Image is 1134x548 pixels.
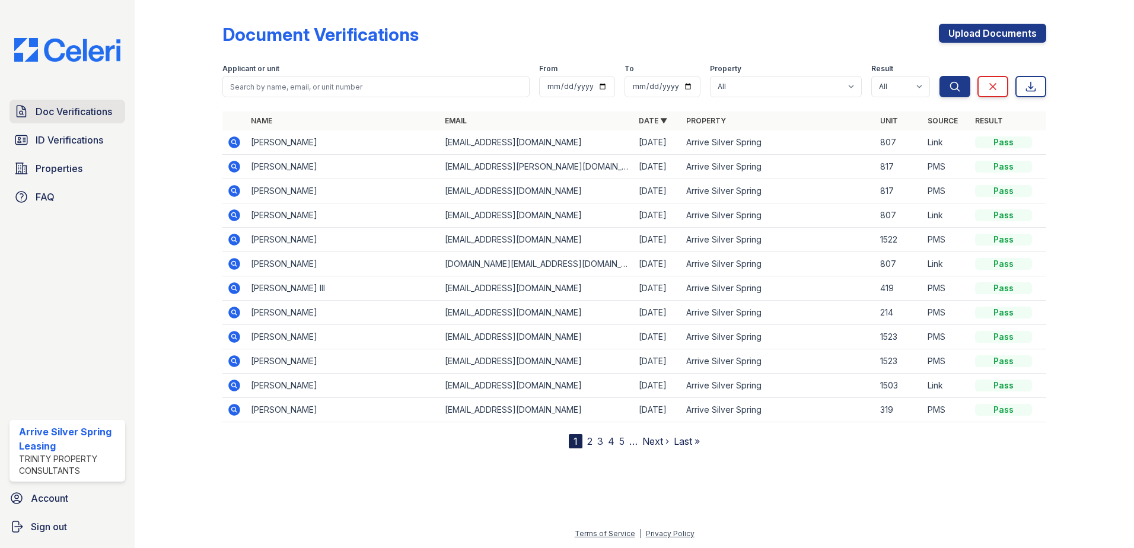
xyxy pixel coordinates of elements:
[681,155,875,179] td: Arrive Silver Spring
[36,133,103,147] span: ID Verifications
[875,325,923,349] td: 1523
[440,228,634,252] td: [EMAIL_ADDRESS][DOMAIN_NAME]
[923,374,970,398] td: Link
[923,398,970,422] td: PMS
[31,491,68,505] span: Account
[19,425,120,453] div: Arrive Silver Spring Leasing
[440,203,634,228] td: [EMAIL_ADDRESS][DOMAIN_NAME]
[634,398,681,422] td: [DATE]
[222,24,419,45] div: Document Verifications
[440,374,634,398] td: [EMAIL_ADDRESS][DOMAIN_NAME]
[975,355,1032,367] div: Pass
[246,374,440,398] td: [PERSON_NAME]
[871,64,893,74] label: Result
[445,116,467,125] a: Email
[246,130,440,155] td: [PERSON_NAME]
[875,374,923,398] td: 1503
[246,301,440,325] td: [PERSON_NAME]
[681,301,875,325] td: Arrive Silver Spring
[880,116,898,125] a: Unit
[440,398,634,422] td: [EMAIL_ADDRESS][DOMAIN_NAME]
[639,116,667,125] a: Date ▼
[681,276,875,301] td: Arrive Silver Spring
[634,374,681,398] td: [DATE]
[634,325,681,349] td: [DATE]
[875,228,923,252] td: 1522
[923,301,970,325] td: PMS
[634,155,681,179] td: [DATE]
[875,349,923,374] td: 1523
[875,301,923,325] td: 214
[634,276,681,301] td: [DATE]
[642,435,669,447] a: Next ›
[440,349,634,374] td: [EMAIL_ADDRESS][DOMAIN_NAME]
[251,116,272,125] a: Name
[575,529,635,538] a: Terms of Service
[686,116,726,125] a: Property
[681,325,875,349] td: Arrive Silver Spring
[9,100,125,123] a: Doc Verifications
[246,155,440,179] td: [PERSON_NAME]
[975,234,1032,246] div: Pass
[634,228,681,252] td: [DATE]
[875,155,923,179] td: 817
[975,331,1032,343] div: Pass
[681,203,875,228] td: Arrive Silver Spring
[681,130,875,155] td: Arrive Silver Spring
[875,252,923,276] td: 807
[440,179,634,203] td: [EMAIL_ADDRESS][DOMAIN_NAME]
[923,179,970,203] td: PMS
[923,252,970,276] td: Link
[975,136,1032,148] div: Pass
[222,76,530,97] input: Search by name, email, or unit number
[681,349,875,374] td: Arrive Silver Spring
[246,252,440,276] td: [PERSON_NAME]
[923,276,970,301] td: PMS
[674,435,700,447] a: Last »
[975,282,1032,294] div: Pass
[923,155,970,179] td: PMS
[975,258,1032,270] div: Pass
[975,161,1032,173] div: Pass
[875,276,923,301] td: 419
[939,24,1046,43] a: Upload Documents
[619,435,625,447] a: 5
[246,325,440,349] td: [PERSON_NAME]
[608,435,614,447] a: 4
[975,209,1032,221] div: Pass
[625,64,634,74] label: To
[975,116,1003,125] a: Result
[246,203,440,228] td: [PERSON_NAME]
[975,185,1032,197] div: Pass
[440,130,634,155] td: [EMAIL_ADDRESS][DOMAIN_NAME]
[9,185,125,209] a: FAQ
[36,190,55,204] span: FAQ
[587,435,593,447] a: 2
[246,179,440,203] td: [PERSON_NAME]
[5,38,130,62] img: CE_Logo_Blue-a8612792a0a2168367f1c8372b55b34899dd931a85d93a1a3d3e32e68fde9ad4.png
[639,529,642,538] div: |
[928,116,958,125] a: Source
[5,515,130,539] a: Sign out
[875,130,923,155] td: 807
[681,252,875,276] td: Arrive Silver Spring
[440,252,634,276] td: [DOMAIN_NAME][EMAIL_ADDRESS][DOMAIN_NAME]
[246,228,440,252] td: [PERSON_NAME]
[539,64,558,74] label: From
[5,486,130,510] a: Account
[31,520,67,534] span: Sign out
[681,179,875,203] td: Arrive Silver Spring
[923,325,970,349] td: PMS
[569,434,582,448] div: 1
[975,307,1032,318] div: Pass
[681,228,875,252] td: Arrive Silver Spring
[646,529,695,538] a: Privacy Policy
[975,404,1032,416] div: Pass
[36,161,82,176] span: Properties
[246,349,440,374] td: [PERSON_NAME]
[923,228,970,252] td: PMS
[875,203,923,228] td: 807
[923,349,970,374] td: PMS
[440,301,634,325] td: [EMAIL_ADDRESS][DOMAIN_NAME]
[681,398,875,422] td: Arrive Silver Spring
